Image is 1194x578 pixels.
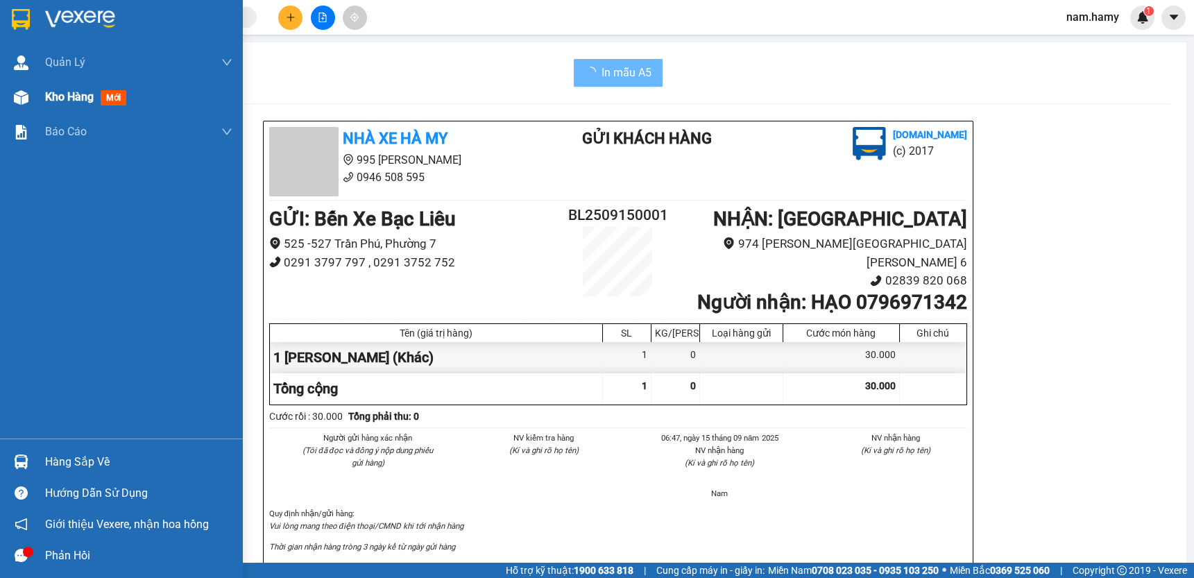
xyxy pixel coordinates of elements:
[269,542,455,552] i: Thời gian nhận hàng tròng 3 ngày kể từ ngày gửi hàng
[649,487,792,500] li: Nam
[221,57,232,68] span: down
[602,64,651,81] span: In mẫu A5
[269,253,560,272] li: 0291 3797 797 , 0291 3752 752
[297,432,440,444] li: Người gửi hàng xác nhận
[45,516,209,533] span: Giới thiệu Vexere, nhận hoa hồng
[649,432,792,444] li: 06:47, ngày 15 tháng 09 năm 2025
[302,445,433,468] i: (Tôi đã đọc và đồng ý nộp dung phiếu gửi hàng)
[582,130,712,147] b: Gửi khách hàng
[221,126,232,137] span: down
[14,56,28,70] img: warehouse-icon
[15,486,28,500] span: question-circle
[506,563,633,578] span: Hỗ trợ kỹ thuật:
[783,342,900,373] div: 30.000
[649,444,792,457] li: NV nhận hàng
[676,235,966,271] li: 974 [PERSON_NAME][GEOGRAPHIC_DATA][PERSON_NAME] 6
[509,445,579,455] i: (Kí và ghi rõ họ tên)
[269,521,463,531] i: Vui lòng mang theo điện thoại/CMND khi tới nhận hàng
[1136,11,1149,24] img: icon-new-feature
[603,342,651,373] div: 1
[350,12,359,22] span: aim
[824,432,967,444] li: NV nhận hàng
[286,12,296,22] span: plus
[273,380,338,397] span: Tổng cộng
[903,328,963,339] div: Ghi chú
[723,237,735,249] span: environment
[14,454,28,469] img: warehouse-icon
[942,568,946,573] span: ⚪️
[690,380,696,391] span: 0
[269,237,281,249] span: environment
[343,6,367,30] button: aim
[45,90,94,103] span: Kho hàng
[676,271,966,290] li: 02839 820 068
[1055,8,1130,26] span: nam.hamy
[45,483,232,504] div: Hướng dẫn sử dụng
[45,123,87,140] span: Báo cáo
[787,328,896,339] div: Cước món hàng
[560,204,676,227] h2: BL2509150001
[642,380,647,391] span: 1
[278,6,302,30] button: plus
[318,12,327,22] span: file-add
[14,125,28,139] img: solution-icon
[574,59,663,87] button: In mẫu A5
[651,342,700,373] div: 0
[273,328,599,339] div: Tên (giá trị hàng)
[585,67,602,78] span: loading
[348,411,419,422] b: Tổng phải thu: 0
[269,562,901,572] i: Hàng gửi [PERSON_NAME] hàng [PERSON_NAME] cấm, hàng gian, hàng giả, hàng dễ gây cháy nổ,...bị tạm...
[703,328,779,339] div: Loại hàng gửi
[1168,11,1180,24] span: caret-down
[343,154,354,165] span: environment
[768,563,939,578] span: Miền Nam
[950,563,1050,578] span: Miền Bắc
[853,127,886,160] img: logo.jpg
[893,142,967,160] li: (c) 2017
[45,545,232,566] div: Phản hồi
[45,53,85,71] span: Quản Lý
[861,445,930,455] i: (Kí và ghi rõ họ tên)
[15,549,28,562] span: message
[812,565,939,576] strong: 0708 023 035 - 0935 103 250
[45,452,232,473] div: Hàng sắp về
[270,342,603,373] div: 1 [PERSON_NAME] (Khác)
[865,380,896,391] span: 30.000
[893,129,967,140] b: [DOMAIN_NAME]
[1146,6,1151,16] span: 1
[269,235,560,253] li: 525 -527 Trần Phú, Phường 7
[343,130,447,147] b: Nhà Xe Hà My
[14,90,28,105] img: warehouse-icon
[101,90,126,105] span: mới
[656,563,765,578] span: Cung cấp máy in - giấy in:
[269,256,281,268] span: phone
[870,275,882,287] span: phone
[12,9,30,30] img: logo-vxr
[655,328,696,339] div: KG/[PERSON_NAME]
[343,171,354,182] span: phone
[697,291,966,314] b: Người nhận : HẠO 0796971342
[269,207,456,230] b: GỬI : Bến Xe Bạc Liêu
[990,565,1050,576] strong: 0369 525 060
[1117,566,1127,575] span: copyright
[472,432,615,444] li: NV kiểm tra hàng
[713,207,966,230] b: NHẬN : [GEOGRAPHIC_DATA]
[311,6,335,30] button: file-add
[1144,6,1154,16] sup: 1
[644,563,646,578] span: |
[1060,563,1062,578] span: |
[606,328,647,339] div: SL
[15,518,28,531] span: notification
[685,458,754,468] i: (Kí và ghi rõ họ tên)
[269,151,527,169] li: 995 [PERSON_NAME]
[269,169,527,186] li: 0946 508 595
[1161,6,1186,30] button: caret-down
[574,565,633,576] strong: 1900 633 818
[269,409,343,424] div: Cước rồi : 30.000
